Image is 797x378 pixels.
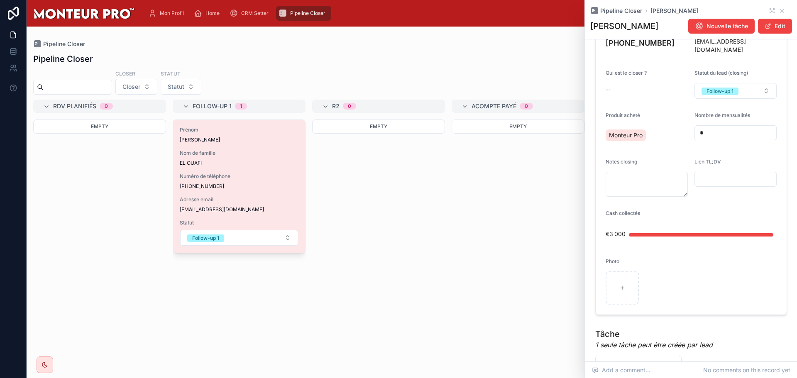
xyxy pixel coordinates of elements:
em: 1 seule tâche peut être créée par lead‎‎ ‎ [595,340,715,350]
span: [EMAIL_ADDRESS][DOMAIN_NAME] [180,206,298,213]
span: Numéro de téléphone [180,173,298,180]
span: Nombre de mensualités [694,112,750,118]
span: -- [606,85,611,94]
button: Select Button [694,83,777,99]
h1: [PERSON_NAME] [590,20,658,32]
a: Prénom[PERSON_NAME]Nom de familleEL OUAFINuméro de téléphone[PHONE_NUMBER]Adresse email[EMAIL_ADD... [173,119,306,253]
span: Mon Profil [160,10,184,17]
span: Statut [168,83,184,91]
h1: Pipeline Closer [33,53,93,65]
label: Statut [161,70,181,77]
span: No comments on this record yet [703,366,790,374]
label: Closer [115,70,135,77]
span: Empty [509,123,527,129]
span: Home [205,10,220,17]
span: Lien TL;DV [694,159,721,165]
span: Nom de famille [180,150,298,156]
button: Edit [758,19,792,34]
a: Home [191,6,225,21]
h4: [PHONE_NUMBER] [606,37,688,49]
a: Mon Profil [146,6,190,21]
span: [PHONE_NUMBER] [180,183,298,190]
button: Select Button [180,230,298,246]
div: Follow-up 1 [707,88,733,95]
span: Monteur Pro [609,131,643,139]
a: Pipeline Closer [590,7,642,15]
span: Pipeline Closer [290,10,325,17]
span: Acompte payé [472,102,516,110]
div: 0 [105,103,108,110]
div: Follow-up 1 [192,234,219,242]
span: Notes closing [606,159,637,165]
div: scrollable content [142,4,764,22]
span: Nouvelle tâche [707,22,748,30]
span: R2 [332,102,340,110]
span: EL OUAFI [180,160,298,166]
span: Add a comment... [592,366,650,374]
span: Statut [180,219,298,226]
span: [PERSON_NAME] [180,137,298,143]
a: Pipeline Closer [33,40,85,48]
span: CRM Setter [241,10,269,17]
span: Pipeline Closer [43,40,85,48]
span: RDV planifiés [53,102,96,110]
span: Follow-up 1 [193,102,232,110]
button: Nouvelle tâche [688,19,755,34]
span: Prénom [180,127,298,133]
span: Empty [91,123,108,129]
div: €3 000 [606,226,626,242]
a: [PERSON_NAME] [650,7,698,15]
span: [EMAIL_ADDRESS][DOMAIN_NAME] [694,37,777,54]
div: 0 [348,103,351,110]
span: Empty [370,123,387,129]
span: Qui est le closer ? [606,70,647,76]
button: Select Button [161,79,201,95]
span: Produit acheté [606,112,640,118]
div: 1 [240,103,242,110]
span: Pipeline Closer [600,7,642,15]
img: App logo [33,7,135,20]
span: Photo [606,258,619,264]
span: Closer [122,83,140,91]
a: Pipeline Closer [276,6,331,21]
span: Adresse email [180,196,298,203]
button: Select Button [115,79,157,95]
span: Cash collectés [606,210,640,216]
div: 0 [525,103,528,110]
a: CRM Setter [227,6,274,21]
span: Statut du lead (closing) [694,70,748,76]
h1: Tâche [595,328,715,340]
